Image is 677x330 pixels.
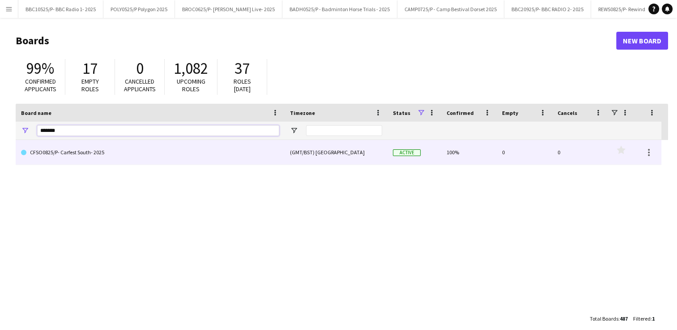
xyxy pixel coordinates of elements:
[393,110,410,116] span: Status
[177,77,205,93] span: Upcoming roles
[306,125,382,136] input: Timezone Filter Input
[502,110,518,116] span: Empty
[633,310,655,327] div: :
[620,315,628,322] span: 487
[82,59,98,78] span: 17
[590,310,628,327] div: :
[633,315,651,322] span: Filtered
[175,0,282,18] button: BROC0625/P- [PERSON_NAME] Live- 2025
[25,77,56,93] span: Confirmed applicants
[558,110,577,116] span: Cancels
[397,0,504,18] button: CAMP0725/P - Camp Bestival Dorset 2025
[497,140,552,165] div: 0
[447,110,474,116] span: Confirmed
[290,127,298,135] button: Open Filter Menu
[136,59,144,78] span: 0
[441,140,497,165] div: 100%
[21,127,29,135] button: Open Filter Menu
[124,77,156,93] span: Cancelled applicants
[21,110,51,116] span: Board name
[552,140,608,165] div: 0
[81,77,99,93] span: Empty roles
[652,315,655,322] span: 1
[26,59,54,78] span: 99%
[590,315,618,322] span: Total Boards
[234,59,250,78] span: 37
[285,140,387,165] div: (GMT/BST) [GEOGRAPHIC_DATA]
[504,0,591,18] button: BBC20925/P- BBC RADIO 2- 2025
[103,0,175,18] button: POLY0525/P Polygon 2025
[174,59,208,78] span: 1,082
[37,125,279,136] input: Board name Filter Input
[18,0,103,18] button: BBC10525/P- BBC Radio 1- 2025
[616,32,668,50] a: New Board
[393,149,421,156] span: Active
[16,34,616,47] h1: Boards
[21,140,279,165] a: CFSO0825/P- Carfest South- 2025
[282,0,397,18] button: BADH0525/P - Badminton Horse Trials - 2025
[290,110,315,116] span: Timezone
[234,77,251,93] span: Roles [DATE]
